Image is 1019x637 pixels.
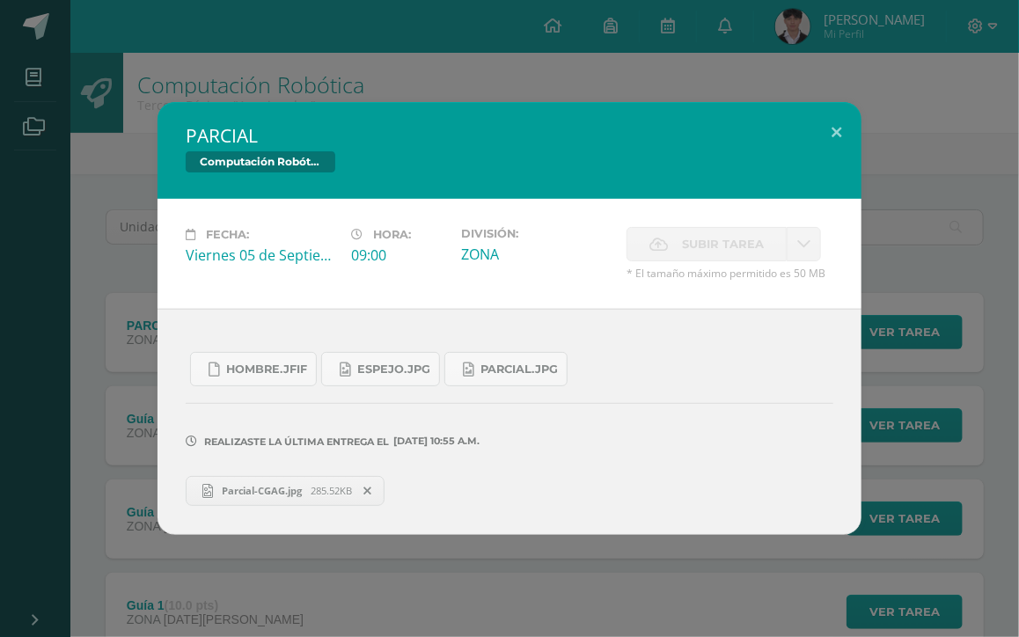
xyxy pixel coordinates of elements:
div: Viernes 05 de Septiembre [186,245,337,265]
span: Hora: [373,228,411,241]
span: Parcial-CGAG.jpg [213,484,312,497]
h2: PARCIAL [186,123,833,148]
span: Subir tarea [682,228,764,260]
div: 09:00 [351,245,447,265]
span: Computación Robótica [186,151,335,172]
span: * El tamaño máximo permitido es 50 MB [627,266,833,281]
label: La fecha de entrega ha expirado [627,227,787,261]
a: ESPEJO.jpg [321,352,440,386]
span: 285.52KB [312,484,353,497]
a: Parcial-CGAG.jpg 285.52KB [186,476,385,506]
span: Fecha: [206,228,249,241]
span: HOMBRE.jfif [226,362,307,377]
label: División: [461,227,612,240]
a: HOMBRE.jfif [190,352,317,386]
button: Close (Esc) [811,102,861,162]
span: Remover entrega [354,481,384,501]
span: ESPEJO.jpg [357,362,430,377]
span: [DATE] 10:55 a.m. [389,441,480,442]
div: ZONA [461,245,612,264]
span: PARCIAL.jpg [480,362,558,377]
a: PARCIAL.jpg [444,352,568,386]
span: Realizaste la última entrega el [204,436,389,448]
a: La fecha de entrega ha expirado [787,227,821,261]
